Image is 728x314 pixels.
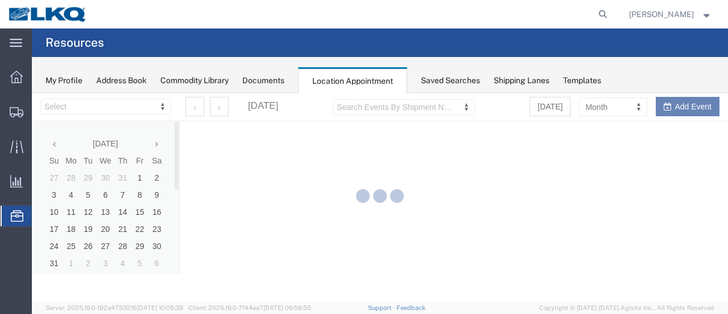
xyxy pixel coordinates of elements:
[45,75,82,87] div: My Profile
[96,75,147,87] div: Address Book
[263,304,311,311] span: [DATE] 09:58:55
[188,304,311,311] span: Client: 2025.19.0-7f44ea7
[298,67,407,93] div: Location Appointment
[137,304,183,311] span: [DATE] 10:05:38
[494,75,549,87] div: Shipping Lanes
[629,8,694,21] span: Sopha Sam
[160,75,229,87] div: Commodity Library
[539,303,714,313] span: Copyright © [DATE]-[DATE] Agistix Inc., All Rights Reserved
[628,7,713,21] button: [PERSON_NAME]
[242,75,284,87] div: Documents
[45,304,183,311] span: Server: 2025.19.0-192a4753216
[368,304,396,311] a: Support
[421,75,480,87] div: Saved Searches
[396,304,425,311] a: Feedback
[8,6,88,23] img: logo
[563,75,601,87] div: Templates
[45,28,104,57] h4: Resources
